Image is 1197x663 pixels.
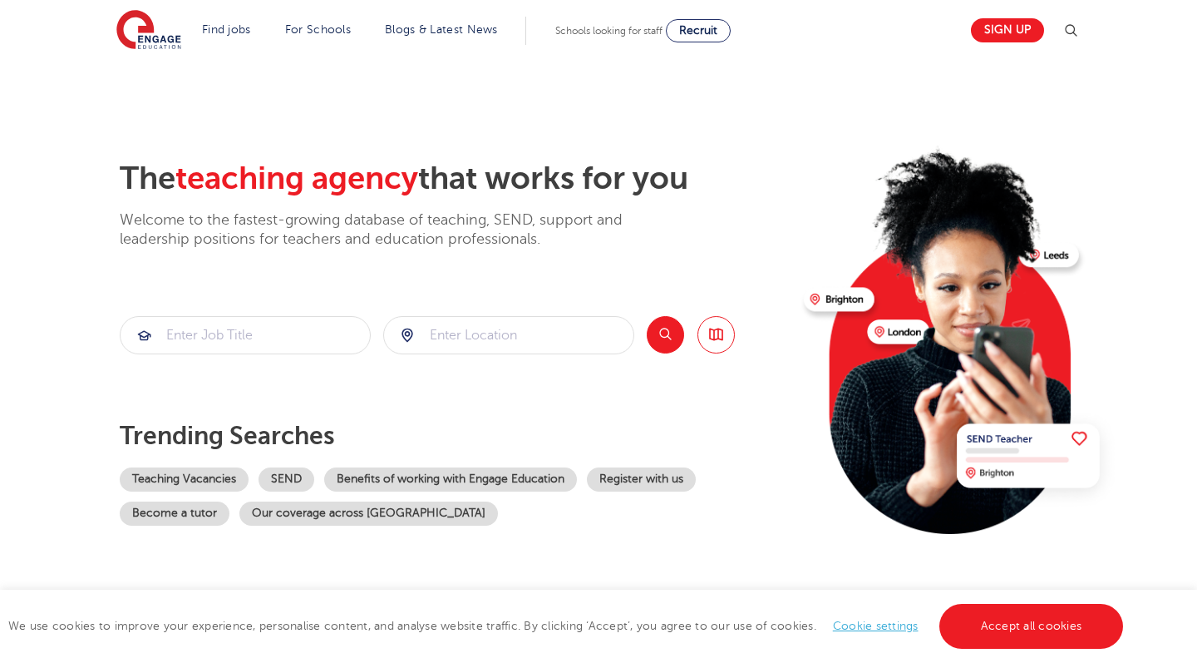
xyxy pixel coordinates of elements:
[385,23,498,36] a: Blogs & Latest News
[120,421,791,451] p: Trending searches
[383,316,634,354] div: Submit
[666,19,731,42] a: Recruit
[120,502,229,526] a: Become a tutor
[555,25,663,37] span: Schools looking for staff
[120,210,668,250] p: Welcome to the fastest-growing database of teaching, SEND, support and leadership positions for t...
[259,468,314,492] a: SEND
[8,620,1127,632] span: We use cookies to improve your experience, personalise content, and analyse website traffic. By c...
[647,316,684,354] button: Search
[116,10,181,52] img: Engage Education
[120,316,371,354] div: Submit
[833,620,919,632] a: Cookie settings
[587,468,696,492] a: Register with us
[679,24,717,37] span: Recruit
[939,604,1124,649] a: Accept all cookies
[121,317,370,354] input: Submit
[971,18,1044,42] a: Sign up
[384,317,633,354] input: Submit
[239,502,498,526] a: Our coverage across [GEOGRAPHIC_DATA]
[202,23,251,36] a: Find jobs
[285,23,351,36] a: For Schools
[120,468,249,492] a: Teaching Vacancies
[175,161,418,196] span: teaching agency
[324,468,577,492] a: Benefits of working with Engage Education
[120,160,791,198] h2: The that works for you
